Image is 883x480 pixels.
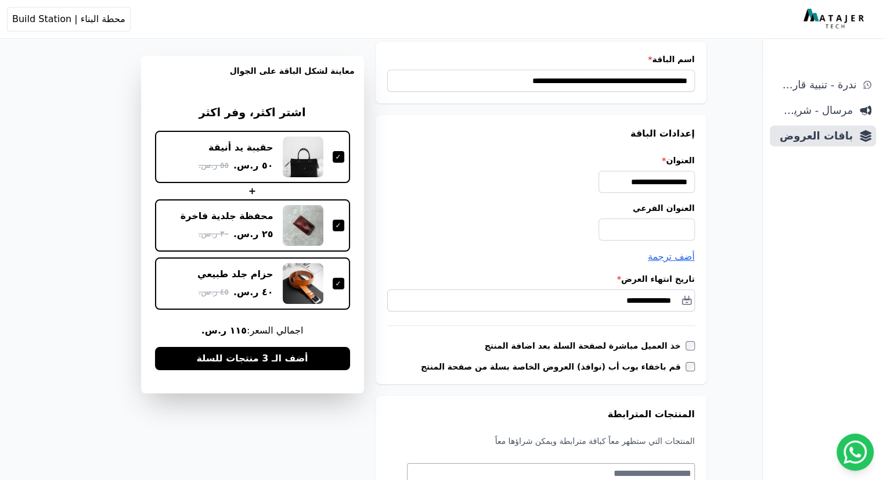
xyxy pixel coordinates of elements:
[155,184,350,198] div: +
[283,263,323,304] img: حزام جلد طبيعي
[387,407,695,421] h3: المنتجات المترابطة
[12,12,125,26] span: محطة البناء | Build Station
[199,159,229,171] span: ٥٥ ر.س.
[233,227,273,241] span: ٢٥ ر.س.
[155,105,350,121] h3: اشتر اكثر، وفر اكثر
[648,250,695,264] button: أضف ترجمة
[387,53,695,65] label: اسم الباقة
[196,352,308,366] span: أضف الـ 3 منتجات للسلة
[199,286,229,298] span: ٤٥ ر.س.
[283,137,323,177] img: حقيبة يد أنيقة
[197,268,273,281] div: حزام جلد طبيعي
[421,361,686,372] label: قم باخفاء بوب أب (نوافذ) العروض الخاصة بسلة من صفحة المنتج
[387,127,695,141] h3: إعدادات الباقة
[774,77,856,93] span: ندرة - تنبية قارب علي النفاذ
[233,159,273,173] span: ٥٠ ر.س.
[774,102,853,119] span: مرسال - شريط دعاية
[387,202,695,214] label: العنوان الفرعي
[387,273,695,285] label: تاريخ انتهاء العرض
[199,228,229,240] span: ٣٠ ر.س.
[485,340,686,352] label: خذ العميل مباشرة لصفحة السلة بعد اضافة المنتج
[387,435,695,447] p: المنتجات التي ستظهر معاً كباقة مترابطة ويمكن شراؤها معاً
[181,210,273,223] div: محفظة جلدية فاخرة
[150,65,355,91] h3: معاينة لشكل الباقة على الجوال
[208,141,273,154] div: حقيبة يد أنيقة
[155,324,350,338] span: اجمالي السعر:
[155,347,350,370] button: أضف الـ 3 منتجات للسلة
[7,7,131,31] button: محطة البناء | Build Station
[387,155,695,166] label: العنوان
[648,251,695,262] span: أضف ترجمة
[283,205,323,246] img: محفظة جلدية فاخرة
[233,285,273,299] span: ٤٠ ر.س.
[803,9,867,30] img: MatajerTech Logo
[201,325,247,336] b: ١١٥ ر.س.
[774,128,853,144] span: باقات العروض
